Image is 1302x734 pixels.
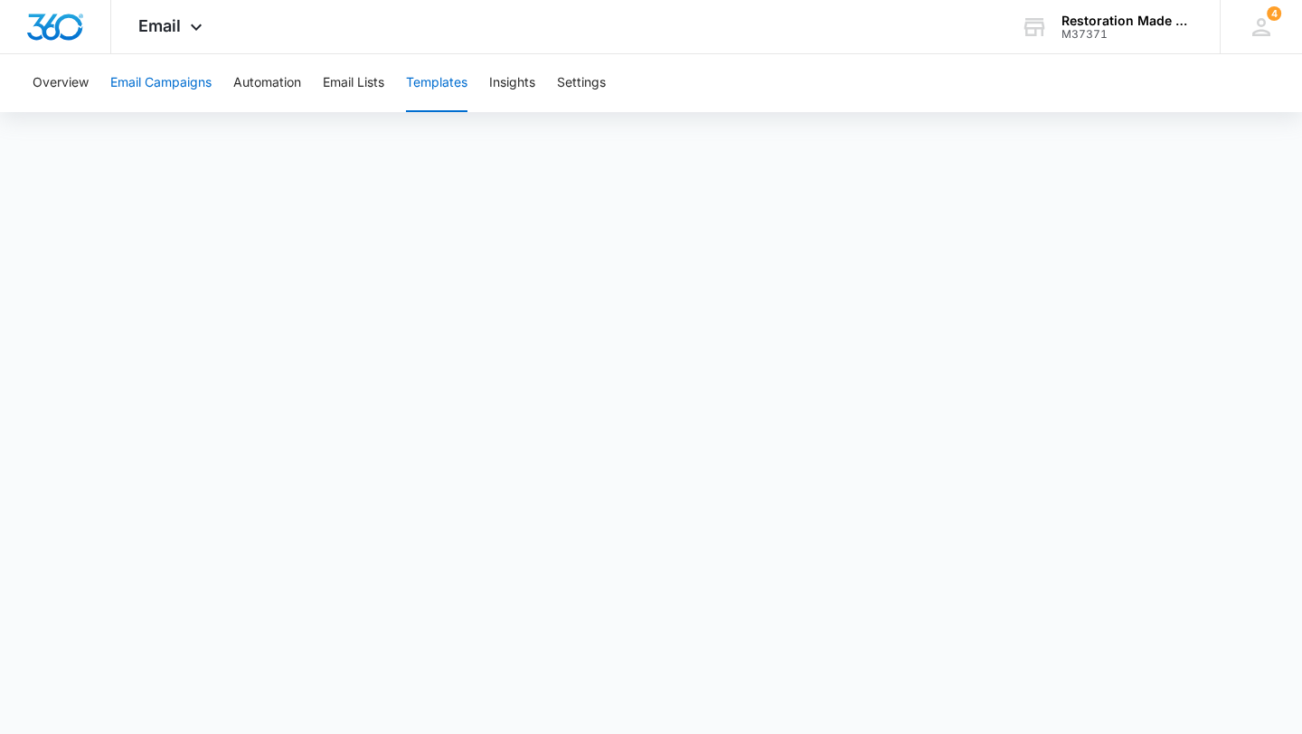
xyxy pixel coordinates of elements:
[406,54,467,112] button: Templates
[1061,14,1193,28] div: account name
[323,54,384,112] button: Email Lists
[33,54,89,112] button: Overview
[233,54,301,112] button: Automation
[1061,28,1193,41] div: account id
[110,54,212,112] button: Email Campaigns
[1267,6,1281,21] span: 4
[489,54,535,112] button: Insights
[138,16,181,35] span: Email
[1267,6,1281,21] div: notifications count
[557,54,606,112] button: Settings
